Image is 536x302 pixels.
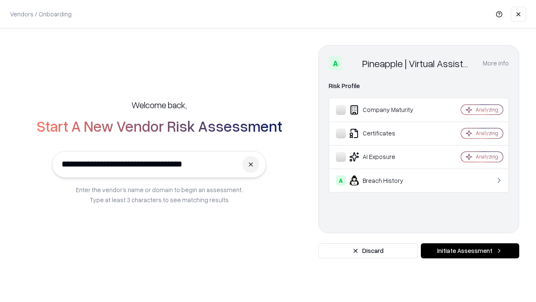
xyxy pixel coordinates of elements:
[329,81,509,91] div: Risk Profile
[336,175,346,185] div: A
[421,243,519,258] button: Initiate Assessment
[483,56,509,71] button: More info
[131,99,187,111] h5: Welcome back,
[345,57,359,70] img: Pineapple | Virtual Assistant Agency
[318,243,417,258] button: Discard
[476,106,498,113] div: Analyzing
[76,185,243,205] p: Enter the vendor’s name or domain to begin an assessment. Type at least 3 characters to see match...
[476,153,498,160] div: Analyzing
[362,57,473,70] div: Pineapple | Virtual Assistant Agency
[336,105,436,115] div: Company Maturity
[336,128,436,138] div: Certificates
[10,10,72,18] p: Vendors / Onboarding
[36,117,282,134] h2: Start A New Vendor Risk Assessment
[336,175,436,185] div: Breach History
[329,57,342,70] div: A
[476,130,498,137] div: Analyzing
[336,152,436,162] div: AI Exposure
